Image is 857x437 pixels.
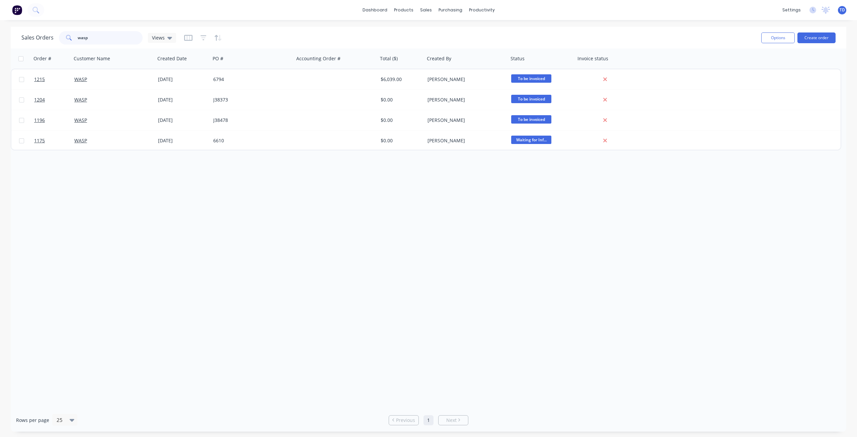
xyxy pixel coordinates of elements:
div: Status [511,55,525,62]
span: Waiting for Inf... [511,136,551,144]
div: settings [779,5,804,15]
div: products [391,5,417,15]
span: Next [446,417,457,424]
button: Options [761,32,795,43]
div: $0.00 [381,96,420,103]
span: To be invoiced [511,115,551,124]
a: 1175 [34,131,74,151]
a: WASP [74,96,87,103]
input: Search... [78,31,143,45]
div: [DATE] [158,96,208,103]
div: Order # [33,55,51,62]
div: [PERSON_NAME] [427,117,502,124]
div: Invoice status [577,55,608,62]
div: [DATE] [158,76,208,83]
div: [PERSON_NAME] [427,96,502,103]
ul: Pagination [386,415,471,425]
div: 6794 [213,76,288,83]
a: 1196 [34,110,74,130]
a: WASP [74,117,87,123]
span: Rows per page [16,417,49,424]
span: Views [152,34,165,41]
div: [PERSON_NAME] [427,76,502,83]
div: Customer Name [74,55,110,62]
button: Create order [797,32,836,43]
div: Accounting Order # [296,55,340,62]
span: 1175 [34,137,45,144]
div: sales [417,5,435,15]
div: Created Date [157,55,187,62]
span: To be invoiced [511,74,551,83]
div: [DATE] [158,117,208,124]
a: 1204 [34,90,74,110]
a: WASP [74,137,87,144]
div: [PERSON_NAME] [427,137,502,144]
a: WASP [74,76,87,82]
div: 6610 [213,137,288,144]
a: 1215 [34,69,74,89]
div: J38478 [213,117,288,124]
div: [DATE] [158,137,208,144]
div: $0.00 [381,117,420,124]
h1: Sales Orders [21,34,54,41]
div: PO # [213,55,223,62]
span: 1215 [34,76,45,83]
span: Previous [396,417,415,424]
a: Page 1 is your current page [423,415,434,425]
div: productivity [466,5,498,15]
img: Factory [12,5,22,15]
div: Created By [427,55,451,62]
div: Total ($) [380,55,398,62]
a: dashboard [359,5,391,15]
span: To be invoiced [511,95,551,103]
div: purchasing [435,5,466,15]
span: TD [840,7,845,13]
a: Previous page [389,417,418,424]
div: $0.00 [381,137,420,144]
div: J38373 [213,96,288,103]
div: $6,039.00 [381,76,420,83]
span: 1204 [34,96,45,103]
span: 1196 [34,117,45,124]
a: Next page [439,417,468,424]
